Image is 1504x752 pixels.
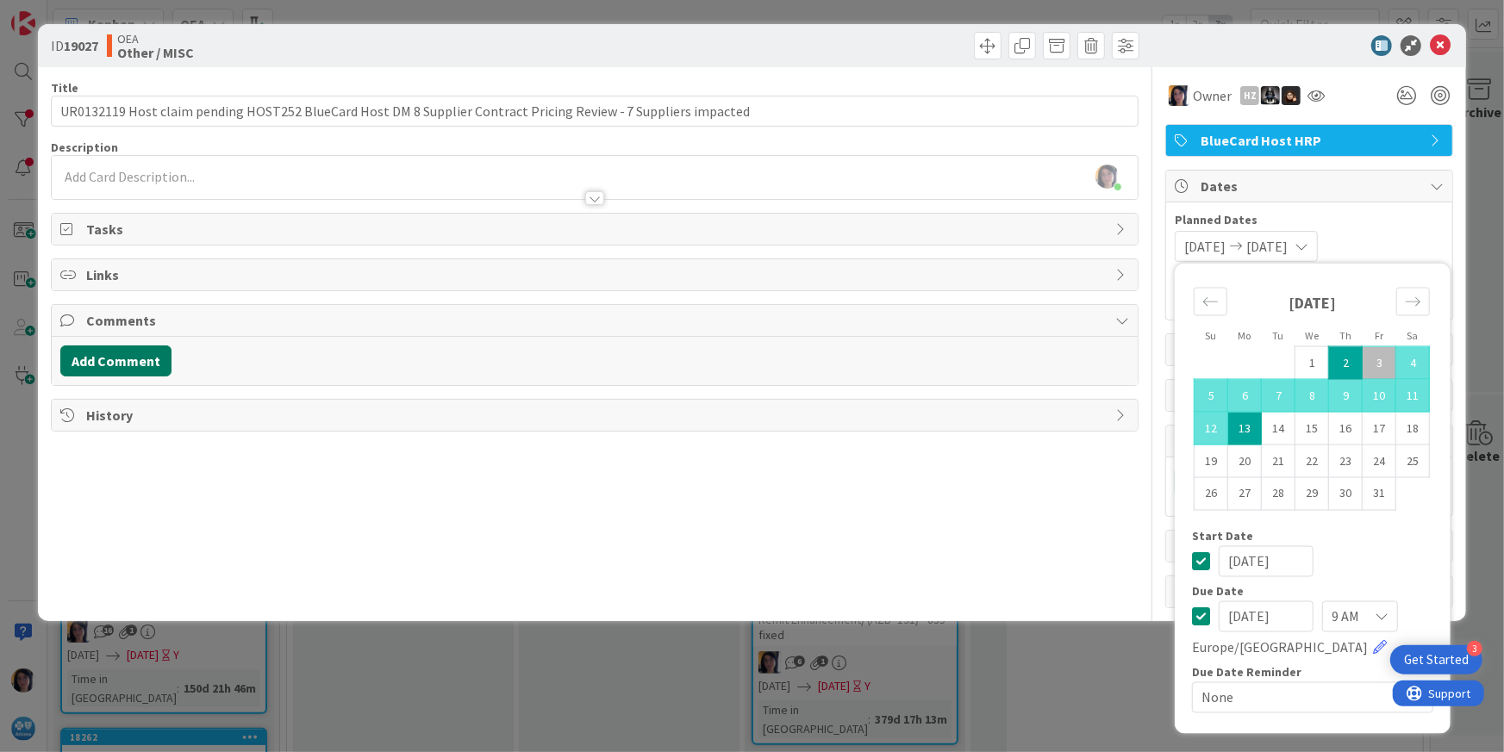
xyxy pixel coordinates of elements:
td: Selected. Friday, 10/10/2025 12:00 PM [1363,379,1396,412]
div: Move backward to switch to the previous month. [1194,288,1227,316]
td: Selected. Saturday, 10/04/2025 12:00 PM [1396,346,1430,379]
td: Selected. Monday, 10/06/2025 12:00 PM [1228,379,1262,412]
span: [DATE] [1246,236,1288,257]
div: 3 [1467,641,1482,656]
span: Links [86,264,1108,285]
img: KG [1261,86,1280,105]
div: Get Started [1404,651,1469,668]
span: [DATE] [1184,236,1226,257]
td: Choose Saturday, 10/25/2025 12:00 PM as your check-in date. It’s available. [1396,444,1430,477]
td: Choose Wednesday, 10/15/2025 12:00 PM as your check-in date. It’s available. [1295,412,1329,444]
td: Choose Monday, 10/20/2025 12:00 PM as your check-in date. It’s available. [1228,444,1262,477]
b: Other / MISC [117,46,194,59]
td: Selected. Thursday, 10/09/2025 12:00 PM [1329,379,1363,412]
b: 19027 [64,37,98,54]
td: Choose Sunday, 10/19/2025 12:00 PM as your check-in date. It’s available. [1195,444,1228,477]
td: Selected. Sunday, 10/12/2025 12:00 PM [1195,412,1228,444]
div: Open Get Started checklist, remaining modules: 3 [1390,645,1482,674]
span: None [1201,686,1395,710]
div: Calendar [1175,272,1449,531]
span: Tasks [86,219,1108,239]
input: type card name here... [51,96,1139,127]
input: MM/DD/YYYY [1219,601,1314,632]
small: Mo [1238,329,1251,342]
td: Choose Tuesday, 10/21/2025 12:00 PM as your check-in date. It’s available. [1262,444,1295,477]
span: Dates [1201,176,1421,196]
td: Choose Wednesday, 10/22/2025 12:00 PM as your check-in date. It’s available. [1295,444,1329,477]
span: OEA [117,32,194,46]
td: Choose Sunday, 10/26/2025 12:00 PM as your check-in date. It’s available. [1195,477,1228,510]
span: Description [51,140,118,155]
td: Choose Friday, 10/17/2025 12:00 PM as your check-in date. It’s available. [1363,412,1396,444]
td: Selected as end date. Monday, 10/13/2025 12:00 PM [1228,412,1262,444]
td: Selected. Friday, 10/03/2025 12:00 PM [1363,346,1396,379]
label: Title [51,80,78,96]
small: Fr [1375,329,1383,342]
span: 9 AM [1332,605,1359,629]
td: Choose Thursday, 10/16/2025 12:00 PM as your check-in date. It’s available. [1329,412,1363,444]
img: TC [1169,85,1189,106]
span: History [86,405,1108,426]
td: Selected. Tuesday, 10/07/2025 12:00 PM [1262,379,1295,412]
td: Selected as start date. Thursday, 10/02/2025 12:00 PM [1329,346,1363,379]
td: Choose Thursday, 10/30/2025 12:00 PM as your check-in date. It’s available. [1329,477,1363,510]
button: Add Comment [60,345,172,376]
td: Choose Saturday, 10/18/2025 12:00 PM as your check-in date. It’s available. [1396,412,1430,444]
td: Choose Wednesday, 10/29/2025 12:00 PM as your check-in date. It’s available. [1295,477,1329,510]
td: Selected. Wednesday, 10/08/2025 12:00 PM [1295,379,1329,412]
div: HZ [1240,86,1259,105]
small: Sa [1407,329,1418,342]
small: Su [1205,329,1216,342]
input: MM/DD/YYYY [1219,546,1314,577]
img: 6opDD3BK3MiqhSbxlYhxNxWf81ilPuNy.jpg [1095,165,1120,189]
div: Move forward to switch to the next month. [1396,288,1430,316]
span: BlueCard Host HRP [1201,130,1421,151]
span: Due Date Reminder [1192,667,1301,679]
span: Support [36,3,78,23]
td: Choose Monday, 10/27/2025 12:00 PM as your check-in date. It’s available. [1228,477,1262,510]
span: Owner [1193,85,1232,106]
span: Due Date [1192,586,1244,598]
span: ID [51,35,98,56]
img: ZB [1282,86,1301,105]
strong: [DATE] [1289,293,1336,313]
td: Choose Tuesday, 10/28/2025 12:00 PM as your check-in date. It’s available. [1262,477,1295,510]
small: Th [1339,329,1351,342]
span: Planned Dates [1175,211,1444,229]
span: Comments [86,310,1108,331]
td: Choose Friday, 10/31/2025 12:00 PM as your check-in date. It’s available. [1363,477,1396,510]
small: We [1305,329,1319,342]
td: Selected. Sunday, 10/05/2025 12:00 PM [1195,379,1228,412]
td: Choose Wednesday, 10/01/2025 12:00 PM as your check-in date. It’s available. [1295,346,1329,379]
td: Choose Thursday, 10/23/2025 12:00 PM as your check-in date. It’s available. [1329,444,1363,477]
td: Choose Friday, 10/24/2025 12:00 PM as your check-in date. It’s available. [1363,444,1396,477]
td: Choose Tuesday, 10/14/2025 12:00 PM as your check-in date. It’s available. [1262,412,1295,444]
span: Start Date [1192,531,1253,543]
span: Europe/[GEOGRAPHIC_DATA] [1192,637,1368,658]
small: Tu [1272,329,1283,342]
td: Selected. Saturday, 10/11/2025 12:00 PM [1396,379,1430,412]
